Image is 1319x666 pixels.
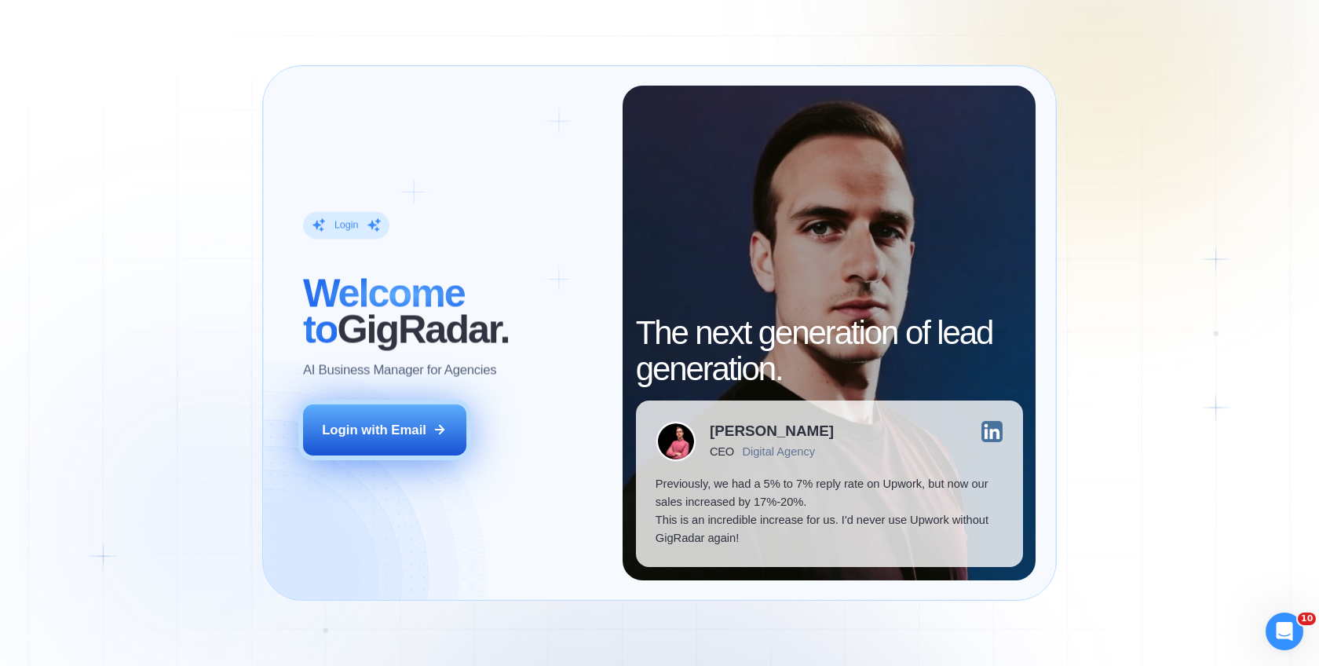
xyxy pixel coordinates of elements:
[742,445,815,459] div: Digital Agency
[303,361,496,379] p: AI Business Manager for Agencies
[710,445,734,459] div: CEO
[1298,613,1316,625] span: 10
[303,404,466,456] button: Login with Email
[656,475,1003,547] p: Previously, we had a 5% to 7% reply rate on Upwork, but now our sales increased by 17%-20%. This ...
[334,219,359,232] div: Login
[303,270,465,351] span: Welcome to
[710,424,834,439] div: [PERSON_NAME]
[303,275,603,347] h2: ‍ GigRadar.
[1266,613,1303,650] iframe: Intercom live chat
[636,315,1023,387] h2: The next generation of lead generation.
[322,421,426,439] div: Login with Email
